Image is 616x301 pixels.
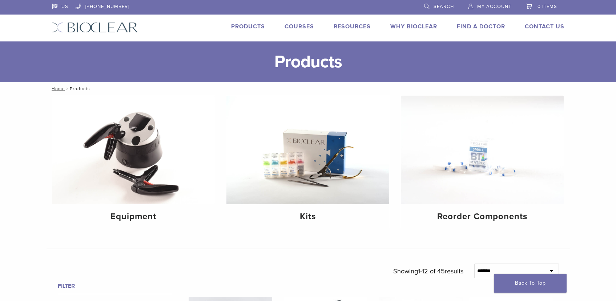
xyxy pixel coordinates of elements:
[401,96,564,228] a: Reorder Components
[457,23,505,30] a: Find A Doctor
[58,282,172,290] h4: Filter
[393,264,463,279] p: Showing results
[434,4,454,9] span: Search
[58,210,209,223] h4: Equipment
[285,23,314,30] a: Courses
[52,96,215,228] a: Equipment
[65,87,70,91] span: /
[538,4,557,9] span: 0 items
[226,96,389,204] img: Kits
[226,96,389,228] a: Kits
[47,82,570,95] nav: Products
[407,210,558,223] h4: Reorder Components
[390,23,437,30] a: Why Bioclear
[334,23,371,30] a: Resources
[401,96,564,204] img: Reorder Components
[418,267,445,275] span: 1-12 of 45
[231,23,265,30] a: Products
[494,274,567,293] a: Back To Top
[477,4,511,9] span: My Account
[525,23,564,30] a: Contact Us
[52,96,215,204] img: Equipment
[49,86,65,91] a: Home
[52,22,138,33] img: Bioclear
[232,210,383,223] h4: Kits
